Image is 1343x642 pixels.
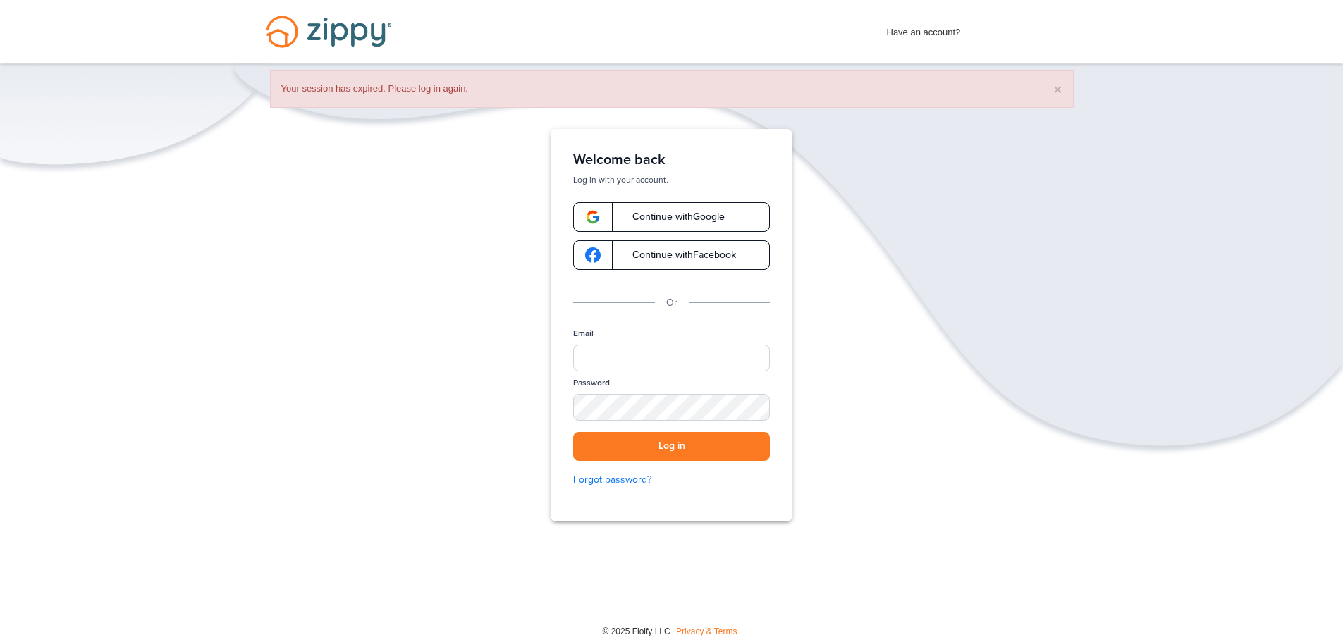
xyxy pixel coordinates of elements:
[887,18,961,40] span: Have an account?
[573,394,770,421] input: Password
[585,209,601,225] img: google-logo
[676,626,737,636] a: Privacy & Terms
[573,472,770,488] a: Forgot password?
[573,202,770,232] a: google-logoContinue withGoogle
[618,250,736,260] span: Continue with Facebook
[270,70,1074,108] div: Your session has expired. Please log in again.
[1053,82,1062,97] button: ×
[585,247,601,263] img: google-logo
[573,174,770,185] p: Log in with your account.
[618,212,725,222] span: Continue with Google
[573,345,770,371] input: Email
[602,626,670,636] span: © 2025 Floify LLC
[573,328,594,340] label: Email
[573,240,770,270] a: google-logoContinue withFacebook
[666,295,677,311] p: Or
[573,432,770,461] button: Log in
[573,377,610,389] label: Password
[573,152,770,168] h1: Welcome back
